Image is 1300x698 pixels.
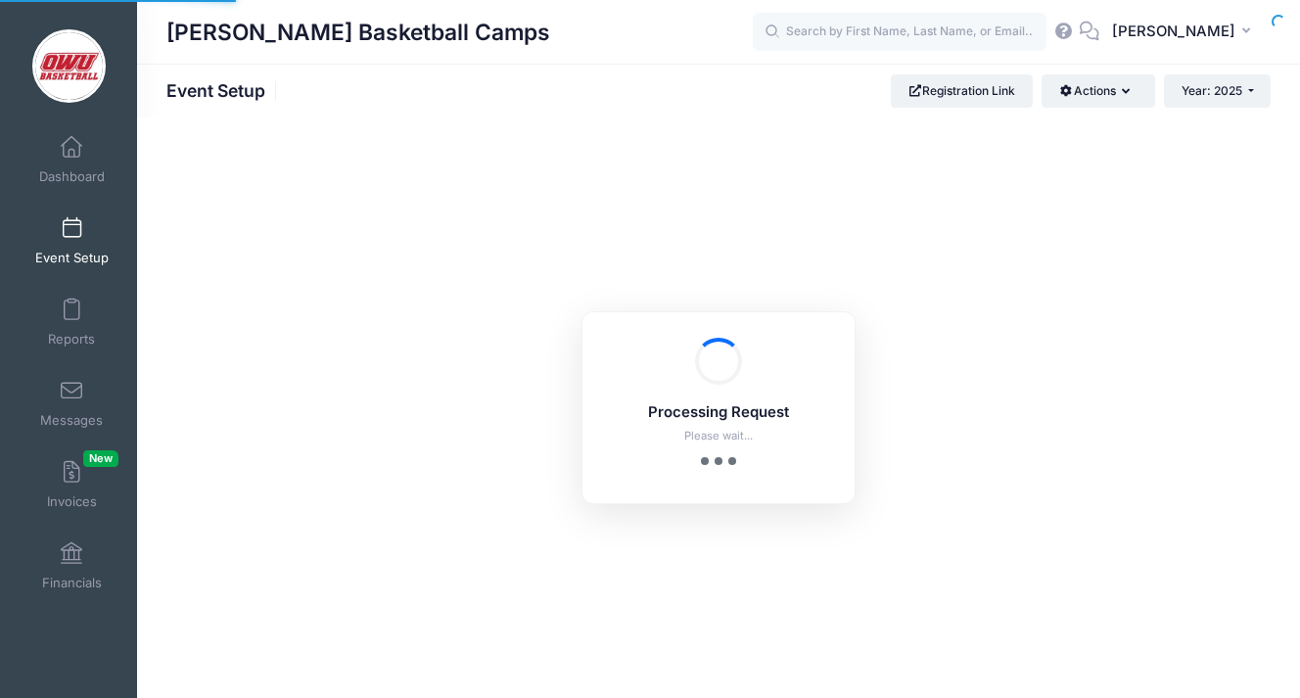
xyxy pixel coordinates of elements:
span: New [83,450,118,467]
span: Event Setup [35,250,109,266]
input: Search by First Name, Last Name, or Email... [753,13,1046,52]
a: Registration Link [891,74,1033,108]
button: Actions [1042,74,1154,108]
span: [PERSON_NAME] [1112,21,1235,42]
h5: Processing Request [608,404,829,422]
span: Invoices [47,493,97,510]
a: Event Setup [25,207,118,275]
h1: Event Setup [166,80,282,101]
a: Financials [25,532,118,600]
a: InvoicesNew [25,450,118,519]
p: Please wait... [608,428,829,444]
span: Messages [40,412,103,429]
a: Messages [25,369,118,438]
img: David Vogel Basketball Camps [32,29,106,103]
span: Dashboard [39,168,105,185]
a: Dashboard [25,125,118,194]
button: [PERSON_NAME] [1099,10,1271,55]
span: Year: 2025 [1182,83,1242,98]
h1: [PERSON_NAME] Basketball Camps [166,10,550,55]
button: Year: 2025 [1164,74,1271,108]
span: Reports [48,331,95,348]
a: Reports [25,288,118,356]
span: Financials [42,575,102,591]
